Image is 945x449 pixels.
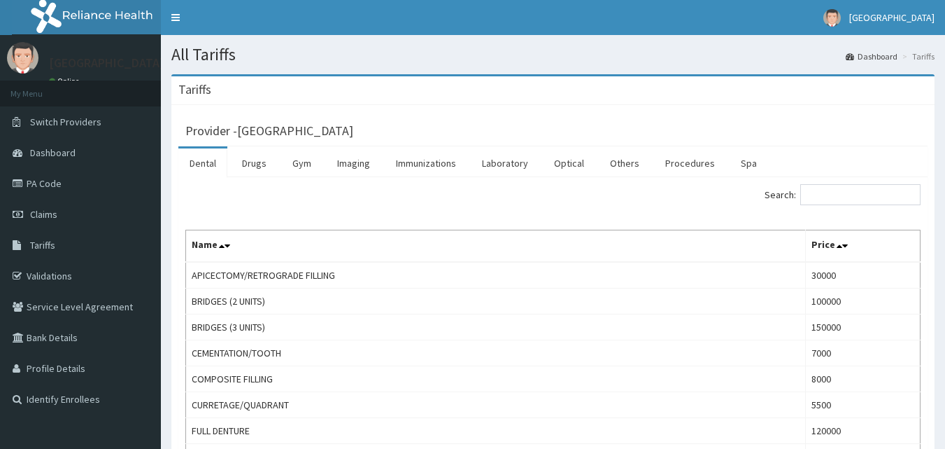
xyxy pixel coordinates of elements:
[543,148,595,178] a: Optical
[765,184,921,205] label: Search:
[30,146,76,159] span: Dashboard
[846,50,897,62] a: Dashboard
[186,392,806,418] td: CURRETAGE/QUADRANT
[654,148,726,178] a: Procedures
[805,392,920,418] td: 5500
[178,148,227,178] a: Dental
[385,148,467,178] a: Immunizations
[30,239,55,251] span: Tariffs
[823,9,841,27] img: User Image
[186,289,806,315] td: BRIDGES (2 UNITS)
[30,116,101,128] span: Switch Providers
[231,148,278,178] a: Drugs
[186,230,806,263] th: Name
[171,46,935,64] h1: All Tariffs
[7,42,38,74] img: User Image
[805,315,920,340] td: 150000
[805,418,920,444] td: 120000
[800,184,921,205] input: Search:
[899,50,935,62] li: Tariffs
[186,262,806,289] td: APICECTOMY/RETROGRADE FILLING
[185,125,353,137] h3: Provider - [GEOGRAPHIC_DATA]
[849,11,935,24] span: [GEOGRAPHIC_DATA]
[471,148,539,178] a: Laboratory
[178,83,211,96] h3: Tariffs
[186,366,806,392] td: COMPOSITE FILLING
[805,262,920,289] td: 30000
[281,148,322,178] a: Gym
[49,76,83,86] a: Online
[326,148,381,178] a: Imaging
[730,148,768,178] a: Spa
[186,418,806,444] td: FULL DENTURE
[805,340,920,366] td: 7000
[30,208,57,221] span: Claims
[599,148,651,178] a: Others
[805,289,920,315] td: 100000
[805,366,920,392] td: 8000
[186,315,806,340] td: BRIDGES (3 UNITS)
[186,340,806,366] td: CEMENTATION/TOOTH
[805,230,920,263] th: Price
[49,57,164,69] p: [GEOGRAPHIC_DATA]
